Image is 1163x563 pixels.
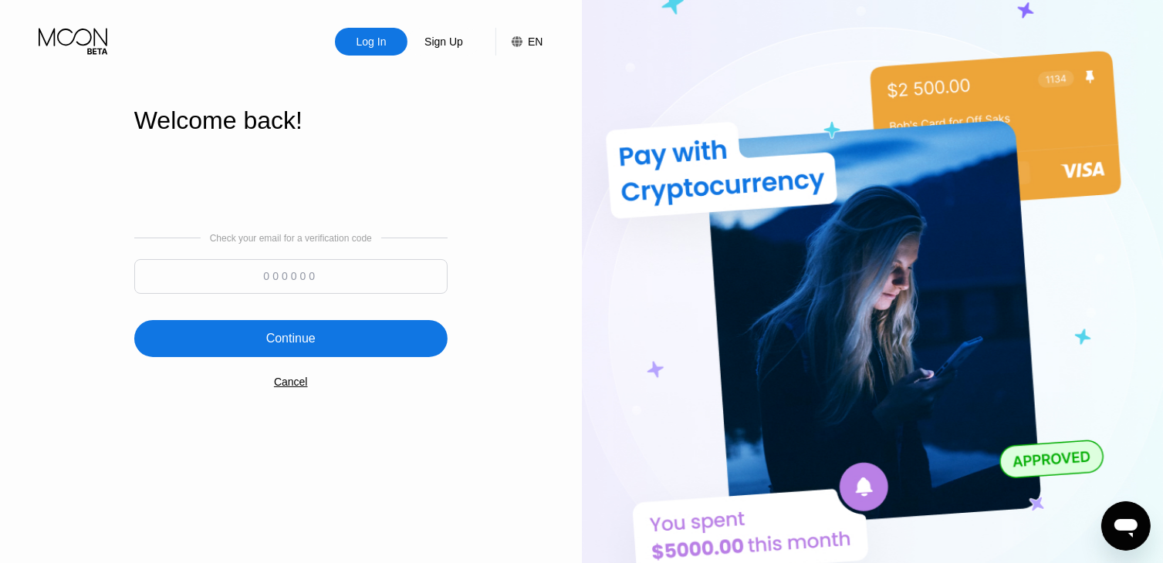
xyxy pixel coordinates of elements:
div: Continue [134,320,448,357]
input: 000000 [134,259,448,294]
div: Cancel [274,376,308,388]
iframe: Button to launch messaging window [1101,501,1151,551]
div: EN [528,35,543,48]
div: Continue [266,331,316,346]
div: Log In [355,34,388,49]
div: EN [495,28,543,56]
div: Check your email for a verification code [210,233,372,244]
div: Sign Up [423,34,465,49]
div: Log In [335,28,407,56]
div: Sign Up [407,28,480,56]
div: Welcome back! [134,106,448,135]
